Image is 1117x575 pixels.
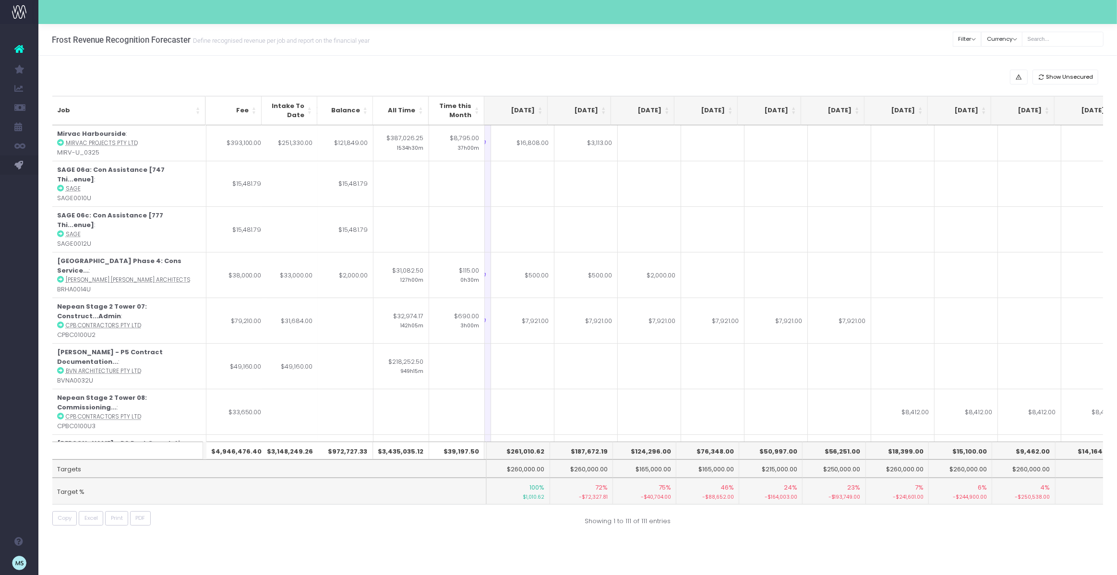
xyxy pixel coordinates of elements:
[530,483,545,492] span: 100%
[66,276,191,284] abbr: Brewster Hjorth Architects
[57,211,163,229] strong: SAGE 06c: Con Assistance [777 Thi...enue]
[52,389,206,434] td: : CPBC0100U3
[745,298,808,343] td: $7,921.00
[52,96,206,125] th: Job: activate to sort column ascending
[613,459,676,478] td: $165,000.00
[52,125,206,161] td: : MIRV-U_0325
[929,459,992,478] td: $260,000.00
[953,32,982,47] button: Filter
[57,439,189,448] strong: [PERSON_NAME] - P9 Post Completion
[52,459,486,478] td: Targets
[981,32,1022,47] button: Currency
[52,511,77,526] button: Copy
[317,206,373,252] td: $15,481.79
[928,96,991,125] th: May 26: activate to sort column ascending
[84,514,98,522] span: Excel
[66,413,141,420] abbr: CPB Contractors Pty Ltd
[79,511,103,526] button: Excel
[491,125,554,161] td: $16,808.00
[429,125,484,161] td: $8,795.00
[317,442,373,460] th: $972,727.33
[487,459,550,478] td: $260,000.00
[429,252,484,298] td: $115.00
[803,459,866,478] td: $250,000.00
[998,389,1061,434] td: $8,412.00
[618,252,681,298] td: $2,000.00
[57,393,147,412] strong: Nepean Stage 2 Tower 08: Commissioning...
[676,442,740,460] th: $76,348.00
[487,442,550,460] th: $261,010.62
[784,483,797,492] span: 24%
[317,252,373,298] td: $2,000.00
[373,96,429,125] th: All Time: activate to sort column ascending
[935,389,998,434] td: $8,412.00
[262,125,318,161] td: $251,330.00
[613,442,676,460] th: $124,296.00
[57,256,181,275] strong: [GEOGRAPHIC_DATA] Phase 4: Cons Service...
[595,483,608,492] span: 72%
[373,252,429,298] td: $31,082.50
[206,125,267,161] td: $393,100.00
[739,459,803,478] td: $215,000.00
[492,492,545,501] small: $1,010.62
[674,96,738,125] th: Jan 26: activate to sort column ascending
[978,483,987,492] span: 6%
[1041,483,1050,492] span: 4%
[58,514,72,522] span: Copy
[554,125,618,161] td: $3,113.00
[929,442,992,460] th: $15,100.00
[992,442,1056,460] th: $9,462.00
[317,96,373,125] th: Balance: activate to sort column ascending
[550,459,613,478] td: $260,000.00
[52,35,370,45] h3: Frost Revenue Recognition Forecaster
[373,298,429,343] td: $32,974.17
[808,298,871,343] td: $7,921.00
[66,367,141,375] abbr: BVN Architecture Pty Ltd
[548,96,611,125] th: Nov 25: activate to sort column ascending
[206,434,267,471] td: $4,920.00
[317,161,373,206] td: $15,481.79
[681,298,745,343] td: $7,921.00
[871,492,924,501] small: -$241,601.00
[871,389,935,434] td: $8,412.00
[206,161,267,206] td: $15,481.79
[52,298,206,343] td: : CPBC0100U2
[105,511,128,526] button: Print
[66,322,141,329] abbr: CPB Contractors Pty Ltd
[659,483,671,492] span: 75%
[57,347,163,366] strong: [PERSON_NAME] - P5 Contract Documentation...
[738,96,801,125] th: Feb 26: activate to sort column ascending
[554,298,618,343] td: $7,921.00
[611,96,674,125] th: Dec 25: activate to sort column ascending
[317,125,373,161] td: $121,849.00
[130,511,151,526] button: PDF
[206,442,266,460] th: $4,946,476.40
[57,129,126,138] strong: Mirvac Harbourside
[12,556,26,570] img: images/default_profile_image.png
[66,139,138,147] abbr: Mirvac Projects Pty Ltd
[191,35,370,45] small: Define recognised revenue per job and report on the financial year
[52,434,206,471] td: : BVNA0036U
[262,343,318,389] td: $49,160.00
[52,206,206,252] td: : SAGE0012U
[262,96,317,125] th: Intake To Date: activate to sort column ascending
[460,321,479,329] small: 3h00m
[57,302,147,321] strong: Nepean Stage 2 Tower 07: Construct...Admin
[618,492,671,501] small: -$40,704.00
[457,143,479,152] small: 37h00m
[1046,73,1093,81] span: Show Unsecured
[52,343,206,389] td: : BVNA0032U
[66,230,81,238] abbr: SAGE
[57,165,165,184] strong: SAGE 06a: Con Assistance [747 Thi...enue]
[206,252,267,298] td: $38,000.00
[429,96,484,125] th: Time this Month: activate to sort column ascending
[801,96,865,125] th: Mar 26: activate to sort column ascending
[1033,70,1099,84] button: Show Unsecured
[554,252,618,298] td: $500.00
[997,492,1050,501] small: -$250,538.00
[848,483,861,492] span: 23%
[400,275,423,284] small: 127h00m
[111,514,123,522] span: Print
[262,252,318,298] td: $33,000.00
[262,298,318,343] td: $31,684.00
